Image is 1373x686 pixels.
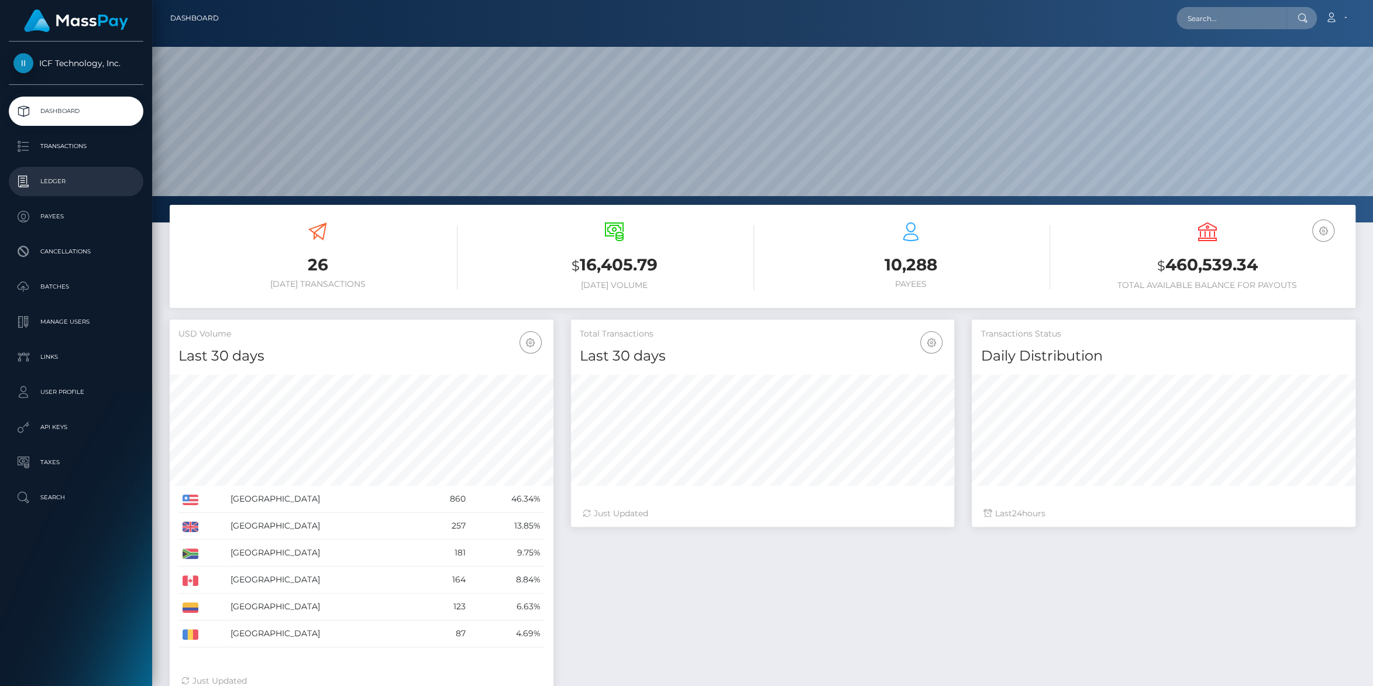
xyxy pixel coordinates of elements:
p: Transactions [13,138,139,155]
td: 6.63% [470,594,545,620]
p: API Keys [13,419,139,436]
a: User Profile [9,378,143,407]
h3: 10,288 [772,253,1051,276]
p: User Profile [13,383,139,401]
a: Links [9,342,143,372]
p: Search [13,489,139,506]
img: ICF Technology, Inc. [13,53,33,73]
td: [GEOGRAPHIC_DATA] [226,620,422,647]
small: $ [572,258,580,274]
span: ICF Technology, Inc. [9,58,143,68]
img: ZA.png [183,548,198,559]
img: CO.png [183,602,198,613]
a: Payees [9,202,143,231]
img: RO.png [183,629,198,640]
h3: 460,539.34 [1068,253,1347,277]
p: Batches [13,278,139,296]
small: $ [1157,258,1165,274]
h4: Last 30 days [178,346,545,366]
p: Cancellations [13,243,139,260]
input: Search... [1176,7,1286,29]
td: 8.84% [470,567,545,594]
img: GB.png [183,522,198,532]
p: Ledger [13,173,139,190]
h3: 26 [178,253,457,276]
td: [GEOGRAPHIC_DATA] [226,486,422,513]
h6: Payees [772,279,1051,289]
h6: [DATE] Transactions [178,279,457,289]
td: 9.75% [470,540,545,567]
h4: Daily Distribution [980,346,1347,366]
td: 46.34% [470,486,545,513]
p: Taxes [13,454,139,471]
a: Manage Users [9,307,143,337]
a: Batches [9,272,143,301]
td: 181 [422,540,470,567]
p: Dashboard [13,102,139,120]
p: Payees [13,208,139,225]
p: Links [13,348,139,366]
div: Just Updated [583,507,943,520]
a: Ledger [9,167,143,196]
td: [GEOGRAPHIC_DATA] [226,513,422,540]
td: 164 [422,567,470,594]
td: [GEOGRAPHIC_DATA] [226,540,422,567]
h6: [DATE] Volume [475,280,754,290]
td: 257 [422,513,470,540]
td: 4.69% [470,620,545,647]
h3: 16,405.79 [475,253,754,277]
a: Taxes [9,448,143,477]
h5: USD Volume [178,328,545,340]
span: 24 [1011,508,1021,519]
p: Manage Users [13,313,139,331]
a: Search [9,483,143,512]
td: 860 [422,486,470,513]
a: Cancellations [9,237,143,266]
div: Last hours [983,507,1344,520]
a: Dashboard [170,6,219,30]
a: Transactions [9,132,143,161]
td: 87 [422,620,470,647]
a: Dashboard [9,97,143,126]
img: US.png [183,495,198,505]
td: [GEOGRAPHIC_DATA] [226,567,422,594]
td: 13.85% [470,513,545,540]
td: 123 [422,594,470,620]
h4: Last 30 days [580,346,946,366]
h5: Total Transactions [580,328,946,340]
img: MassPay Logo [24,9,128,32]
a: API Keys [9,413,143,442]
td: [GEOGRAPHIC_DATA] [226,594,422,620]
h6: Total Available Balance for Payouts [1068,280,1347,290]
h5: Transactions Status [980,328,1347,340]
img: CA.png [183,575,198,586]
